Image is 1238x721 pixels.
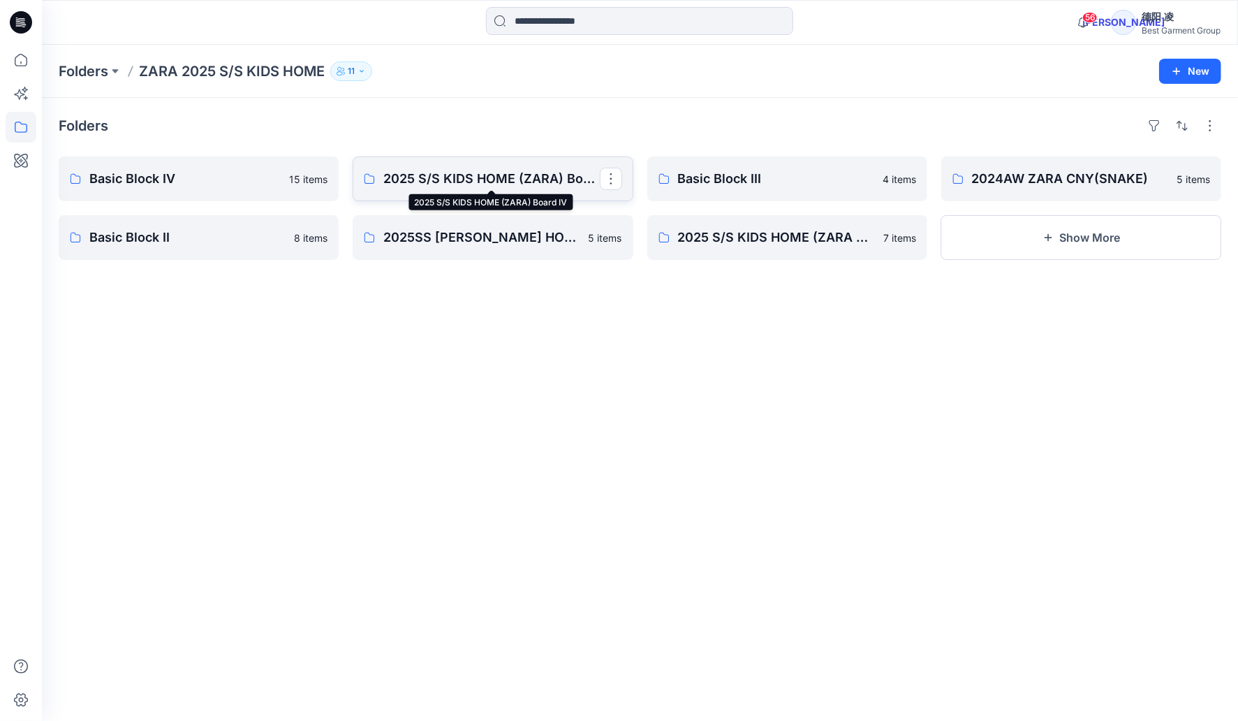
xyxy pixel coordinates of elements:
div: [PERSON_NAME] [1111,10,1136,35]
button: Show More [941,215,1221,260]
a: Basic Block Ⅱ8 items [59,215,339,260]
a: Folders [59,61,108,81]
p: Basic Block Ⅳ [89,169,281,189]
div: Best Garment Group [1142,25,1221,36]
p: Basic Block Ⅲ [678,169,874,189]
a: Basic Block Ⅳ15 items [59,156,339,201]
p: 15 items [289,172,327,187]
a: 2025 S/S KIDS HOME (ZARA) Board Ⅳ [353,156,633,201]
p: 2025SS [PERSON_NAME] HOME（second round） [383,228,580,247]
p: 2024AW ZARA CNY(SNAKE) [972,169,1168,189]
p: 7 items [883,231,916,245]
a: Basic Block Ⅲ4 items [647,156,927,201]
p: 4 items [883,172,916,187]
a: 2025 S/S KIDS HOME (ZARA Meeting) Board7 items [647,215,927,260]
span: 56 [1082,12,1098,23]
p: 11 [348,64,355,79]
p: 2025 S/S KIDS HOME (ZARA) Board Ⅳ [383,169,599,189]
h4: Folders [59,117,108,134]
button: 11 [330,61,372,81]
p: 5 items [1177,172,1210,187]
p: 2025 S/S KIDS HOME (ZARA Meeting) Board [678,228,875,247]
p: 8 items [294,231,327,245]
div: 德阳 凌 [1142,8,1221,25]
a: 2025SS [PERSON_NAME] HOME（second round）5 items [353,215,633,260]
p: 5 items [589,231,622,245]
p: ZARA 2025 S/S KIDS HOME [139,61,325,81]
p: Basic Block Ⅱ [89,228,286,247]
button: New [1159,59,1221,84]
a: 2024AW ZARA CNY(SNAKE)5 items [941,156,1221,201]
